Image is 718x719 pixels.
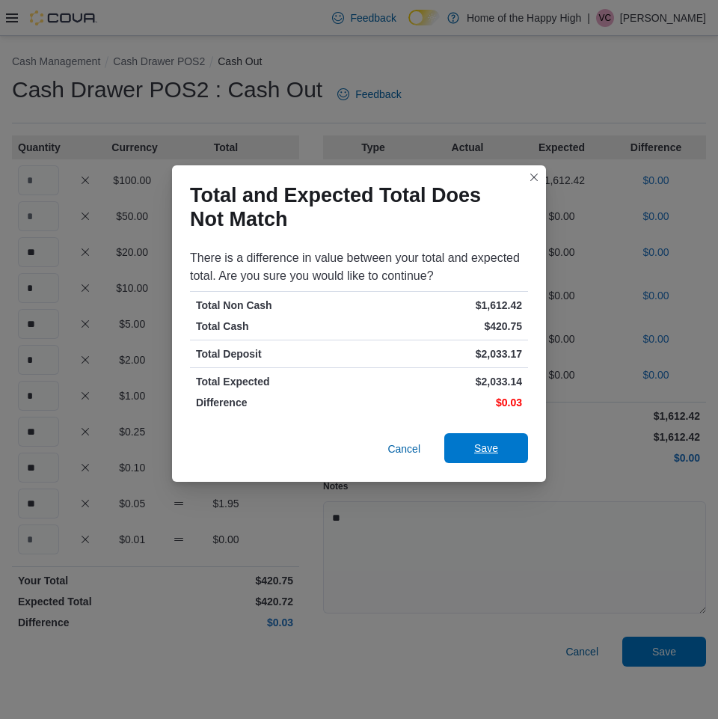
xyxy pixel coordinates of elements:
p: $420.75 [362,319,522,334]
div: There is a difference in value between your total and expected total. Are you sure you would like... [190,249,528,285]
span: Save [474,441,498,456]
p: $1,612.42 [362,298,522,313]
p: $2,033.14 [362,374,522,389]
p: $2,033.17 [362,346,522,361]
button: Closes this modal window [525,168,543,186]
button: Cancel [381,434,426,464]
p: Total Non Cash [196,298,356,313]
p: Total Deposit [196,346,356,361]
h1: Total and Expected Total Does Not Match [190,183,516,231]
p: Total Expected [196,374,356,389]
p: Difference [196,395,356,410]
p: $0.03 [362,395,522,410]
button: Save [444,433,528,463]
p: Total Cash [196,319,356,334]
span: Cancel [387,441,420,456]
